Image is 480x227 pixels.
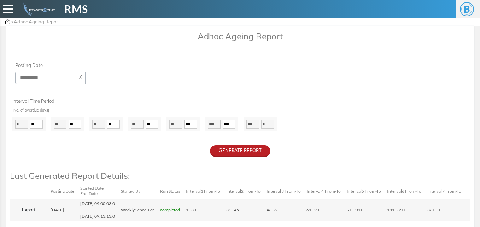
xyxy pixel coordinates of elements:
img: admin [5,19,10,24]
img: admin [21,2,55,16]
button: GENERATE REPORT [210,145,270,157]
div: - [128,117,161,131]
span: 181 - 360 [387,207,405,212]
span: 46 - 60 [267,207,279,212]
th: Run Status [157,183,183,199]
span: Adhoc Ageing Report [14,19,60,24]
th: Interval4 From-To [304,183,344,199]
small: (No. of overdue days) [12,108,49,113]
th: Interval1 From-To [183,183,223,199]
th: Interval3 From-To [264,183,304,199]
span: [DATE] [51,207,64,212]
div: - [51,117,84,131]
th: Interval2 From-To [223,183,264,199]
th: Interval7 From-To [425,183,465,199]
span: 31 - 45 [226,207,239,212]
th: Started Date [77,183,118,199]
div: - [205,117,238,131]
span: B [460,2,474,16]
p: Adhoc Ageing Report [10,30,470,42]
button: Export [13,204,45,216]
th: Interval5 From-To [344,183,384,199]
span: Last Generated Report Details: [10,170,130,181]
div: - [89,117,123,131]
span: Weekly Scheduler [121,207,154,212]
div: - [244,117,277,131]
span: 91 - 180 [347,207,362,212]
th: Interval6 From-To [384,183,425,199]
label: Interval Time Period [12,98,54,105]
span: 361 - 0 [427,207,440,212]
span: 1 - 30 [186,207,196,212]
div: - [166,117,200,131]
span: 61 - 90 [306,207,319,212]
a: X [79,74,82,81]
span: RMS [64,1,88,17]
th: Posting Date [48,183,77,199]
span: completed [160,207,180,212]
th: Started By [118,183,157,199]
span: [DATE] 09:00:03.0 [DATE] 09:13:13.0 [80,201,115,219]
label: Posting Date [12,62,50,69]
div: End Date [80,191,115,196]
div: - [12,117,46,131]
div: --- [80,207,115,213]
